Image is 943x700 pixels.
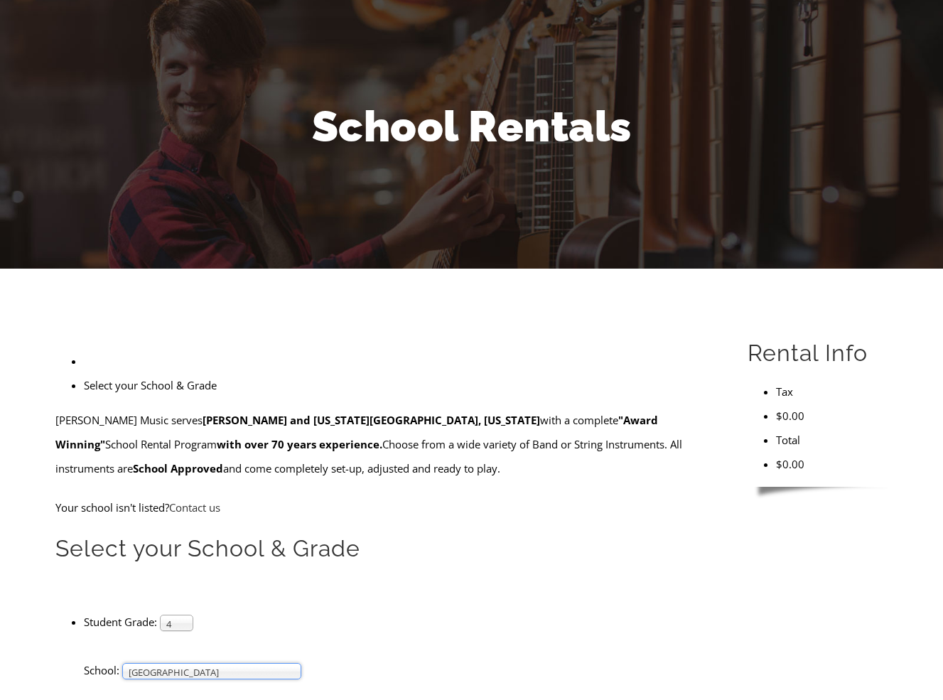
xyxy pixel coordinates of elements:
[203,413,540,427] strong: [PERSON_NAME] and [US_STATE][GEOGRAPHIC_DATA], [US_STATE]
[776,452,888,476] li: $0.00
[166,615,174,632] span: 4
[84,615,157,629] label: Student Grade:
[84,373,714,397] li: Select your School & Grade
[776,379,888,404] li: Tax
[56,97,888,156] h1: School Rentals
[776,428,888,452] li: Total
[776,404,888,428] li: $0.00
[748,487,888,500] img: sidebar-footer.png
[55,408,714,480] p: [PERSON_NAME] Music serves with a complete School Rental Program Choose from a wide variety of Ba...
[129,664,282,681] span: [GEOGRAPHIC_DATA]
[169,500,220,515] a: Contact us
[55,534,714,564] h2: Select your School & Grade
[748,338,888,368] h2: Rental Info
[55,495,714,519] p: Your school isn't listed?
[133,461,223,475] strong: School Approved
[217,437,382,451] strong: with over 70 years experience.
[84,663,119,677] label: School:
